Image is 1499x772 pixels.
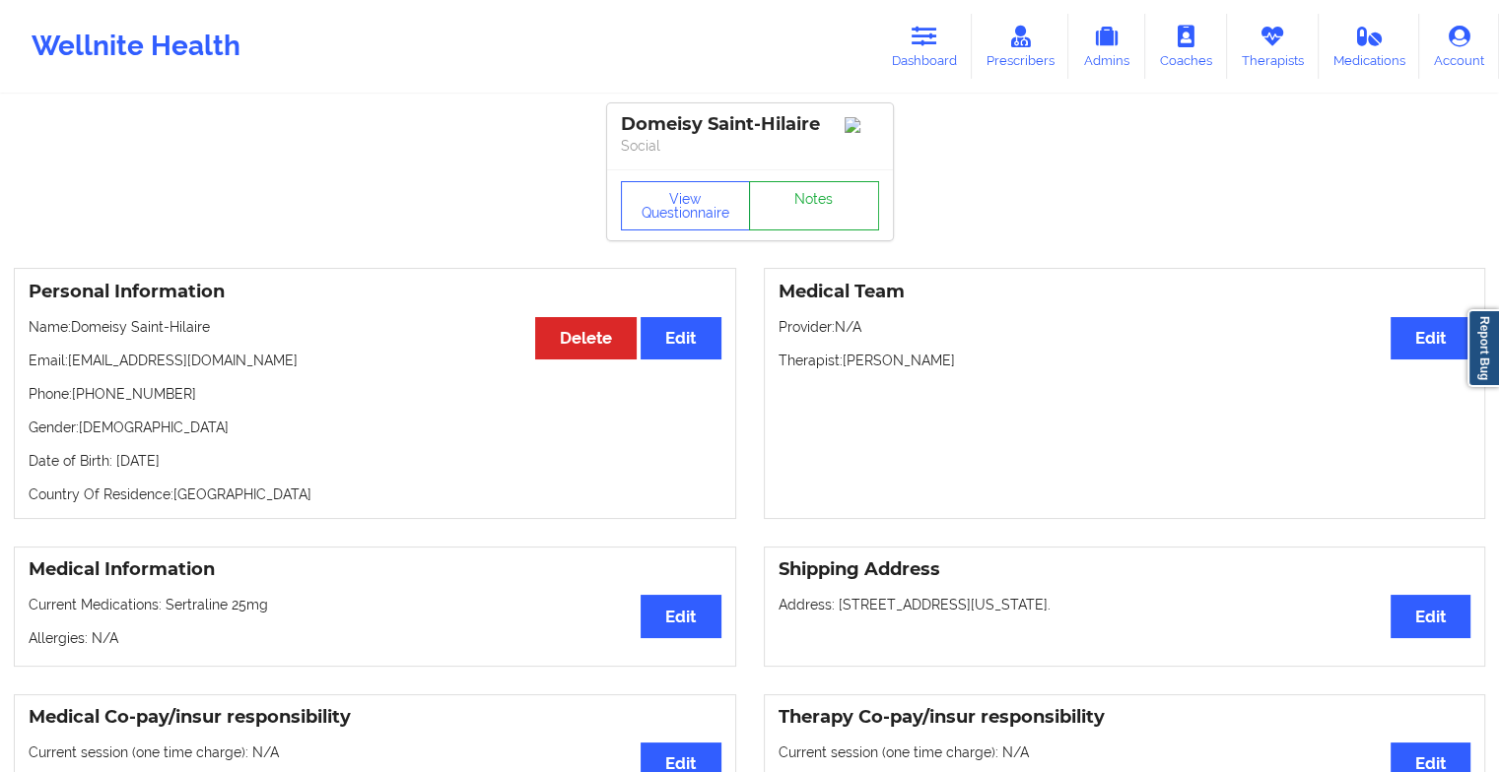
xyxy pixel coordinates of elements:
[1227,14,1319,79] a: Therapists
[29,317,721,337] p: Name: Domeisy Saint-Hilaire
[621,136,879,156] p: Social
[535,317,637,359] button: Delete
[29,742,721,762] p: Current session (one time charge): N/A
[779,351,1471,370] p: Therapist: [PERSON_NAME]
[1391,317,1470,359] button: Edit
[29,418,721,437] p: Gender: [DEMOGRAPHIC_DATA]
[779,281,1471,303] h3: Medical Team
[29,558,721,581] h3: Medical Information
[845,117,879,133] img: Image%2Fplaceholer-image.png
[29,706,721,729] h3: Medical Co-pay/insur responsibility
[877,14,972,79] a: Dashboard
[29,384,721,404] p: Phone: [PHONE_NUMBER]
[779,317,1471,337] p: Provider: N/A
[779,706,1471,729] h3: Therapy Co-pay/insur responsibility
[641,317,720,359] button: Edit
[1145,14,1227,79] a: Coaches
[29,628,721,648] p: Allergies: N/A
[1467,309,1499,387] a: Report Bug
[621,181,751,230] button: View Questionnaire
[29,484,721,504] p: Country Of Residence: [GEOGRAPHIC_DATA]
[641,595,720,637] button: Edit
[972,14,1069,79] a: Prescribers
[779,558,1471,581] h3: Shipping Address
[1419,14,1499,79] a: Account
[1319,14,1420,79] a: Medications
[29,351,721,370] p: Email: [EMAIL_ADDRESS][DOMAIN_NAME]
[29,281,721,303] h3: Personal Information
[1391,595,1470,637] button: Edit
[621,113,879,136] div: Domeisy Saint-Hilaire
[779,742,1471,762] p: Current session (one time charge): N/A
[779,595,1471,614] p: Address: [STREET_ADDRESS][US_STATE].
[1068,14,1145,79] a: Admins
[29,451,721,471] p: Date of Birth: [DATE]
[29,595,721,614] p: Current Medications: Sertraline 25mg
[749,181,879,230] a: Notes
